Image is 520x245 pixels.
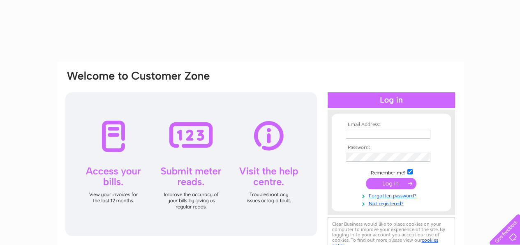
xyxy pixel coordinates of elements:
[366,178,416,189] input: Submit
[344,168,439,176] td: Remember me?
[344,122,439,128] th: Email Address:
[344,145,439,151] th: Password:
[346,199,439,207] a: Not registered?
[346,191,439,199] a: Forgotten password?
